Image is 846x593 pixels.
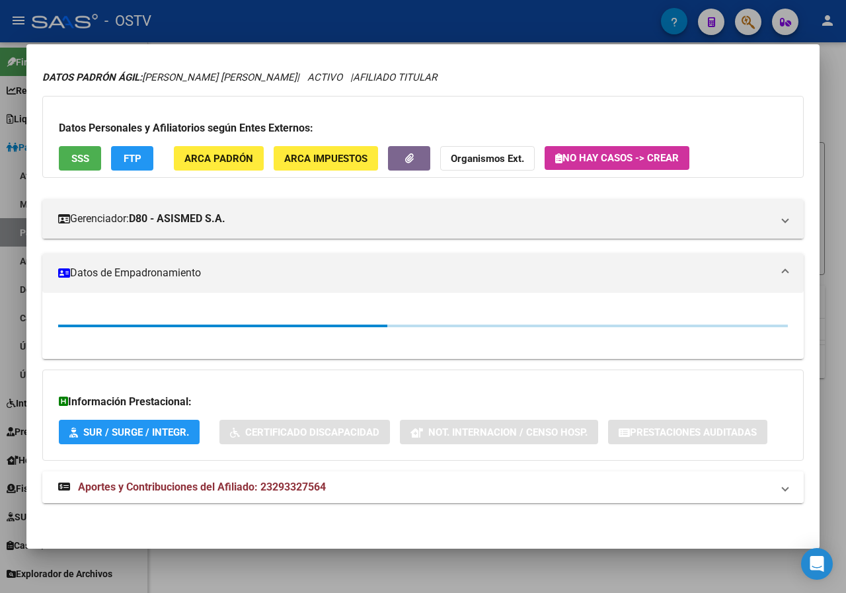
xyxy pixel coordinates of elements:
mat-panel-title: Datos de Empadronamiento [58,265,772,281]
h3: Datos Personales y Afiliatorios según Entes Externos: [59,120,787,136]
button: Organismos Ext. [440,146,535,171]
button: SSS [59,146,101,171]
button: ARCA Padrón [174,146,264,171]
strong: D80 - ASISMED S.A. [129,211,225,227]
button: FTP [111,146,153,171]
button: ARCA Impuestos [274,146,378,171]
h3: Información Prestacional: [59,394,787,410]
span: Certificado Discapacidad [245,426,379,438]
button: No hay casos -> Crear [545,146,689,170]
span: [PERSON_NAME] [PERSON_NAME] [42,71,297,83]
span: AFILIADO TITULAR [353,71,437,83]
span: ARCA Padrón [184,153,253,165]
div: Datos de Empadronamiento [42,293,804,359]
mat-panel-title: Gerenciador: [58,211,772,227]
span: No hay casos -> Crear [555,152,679,164]
span: Aportes y Contribuciones del Afiliado: 23293327564 [78,481,326,493]
span: SSS [71,153,89,165]
strong: Organismos Ext. [451,153,524,165]
strong: DATOS PADRÓN ÁGIL: [42,71,142,83]
div: Open Intercom Messenger [801,548,833,580]
span: ARCA Impuestos [284,153,367,165]
mat-expansion-panel-header: Datos de Empadronamiento [42,253,804,293]
button: Not. Internacion / Censo Hosp. [400,420,598,444]
span: Prestaciones Auditadas [630,426,757,438]
span: FTP [124,153,141,165]
i: | ACTIVO | [42,71,437,83]
mat-expansion-panel-header: Gerenciador:D80 - ASISMED S.A. [42,199,804,239]
button: Certificado Discapacidad [219,420,390,444]
mat-expansion-panel-header: Aportes y Contribuciones del Afiliado: 23293327564 [42,471,804,503]
span: Not. Internacion / Censo Hosp. [428,426,588,438]
button: Prestaciones Auditadas [608,420,767,444]
span: SUR / SURGE / INTEGR. [83,426,189,438]
button: SUR / SURGE / INTEGR. [59,420,200,444]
